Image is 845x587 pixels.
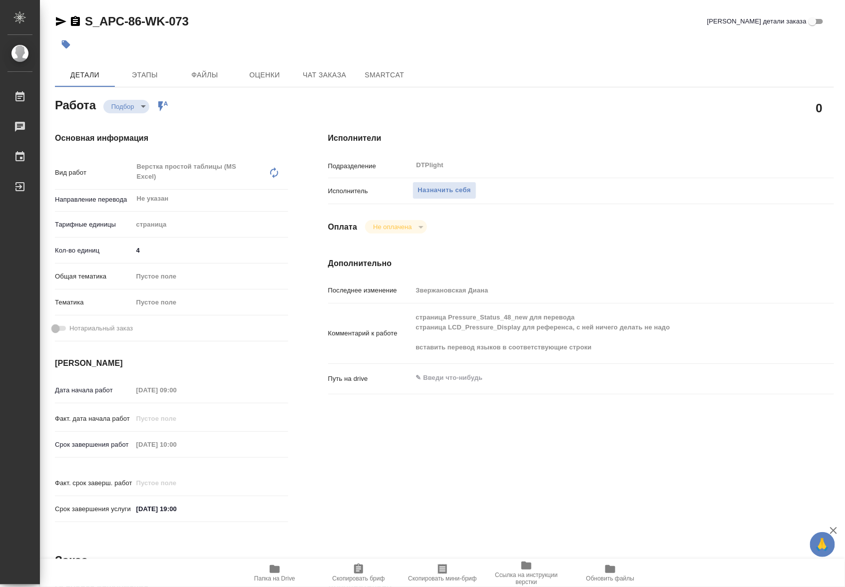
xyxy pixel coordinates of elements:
[484,559,568,587] button: Ссылка на инструкции верстки
[55,246,133,256] p: Кол-во единиц
[568,559,652,587] button: Обновить файлы
[121,69,169,81] span: Этапы
[55,504,133,514] p: Срок завершения услуги
[181,69,229,81] span: Файлы
[490,572,562,586] span: Ссылка на инструкции верстки
[133,476,220,490] input: Пустое поле
[55,478,133,488] p: Факт. срок заверш. работ
[103,100,149,113] div: Подбор
[241,69,289,81] span: Оценки
[55,440,133,450] p: Срок завершения работ
[136,272,276,282] div: Пустое поле
[133,268,288,285] div: Пустое поле
[85,14,189,28] a: S_APC-86-WK-073
[133,216,288,233] div: страница
[55,132,288,144] h4: Основная информация
[133,437,220,452] input: Пустое поле
[370,223,415,231] button: Не оплачена
[133,383,220,397] input: Пустое поле
[133,294,288,311] div: Пустое поле
[55,195,133,205] p: Направление перевода
[55,297,133,307] p: Тематика
[55,414,133,424] p: Факт. дата начала работ
[233,559,317,587] button: Папка на Drive
[301,69,349,81] span: Чат заказа
[413,283,792,297] input: Пустое поле
[133,243,288,258] input: ✎ Введи что-нибудь
[816,99,823,116] h2: 0
[61,69,109,81] span: Детали
[55,168,133,178] p: Вид работ
[254,575,295,582] span: Папка на Drive
[108,102,137,111] button: Подбор
[361,69,409,81] span: SmartCat
[707,16,807,26] span: [PERSON_NAME] детали заказа
[55,33,77,55] button: Добавить тэг
[328,161,413,171] p: Подразделение
[55,553,87,569] h2: Заказ
[328,221,358,233] h4: Оплата
[328,186,413,196] p: Исполнитель
[55,272,133,282] p: Общая тематика
[55,95,96,113] h2: Работа
[55,15,67,27] button: Скопировать ссылку для ЯМессенджера
[328,286,413,295] p: Последнее изменение
[133,411,220,426] input: Пустое поле
[413,182,476,199] button: Назначить себя
[136,297,276,307] div: Пустое поле
[317,559,401,587] button: Скопировать бриф
[328,132,834,144] h4: Исполнители
[328,258,834,270] h4: Дополнительно
[413,309,792,356] textarea: страница Pressure_Status_48_new для перевода страница LCD_Pressure_Display для референса, с ней н...
[55,220,133,230] p: Тарифные единицы
[408,575,476,582] span: Скопировать мини-бриф
[133,502,220,516] input: ✎ Введи что-нибудь
[328,374,413,384] p: Путь на drive
[332,575,385,582] span: Скопировать бриф
[55,357,288,369] h4: [PERSON_NAME]
[365,220,426,234] div: Подбор
[401,559,484,587] button: Скопировать мини-бриф
[328,328,413,338] p: Комментарий к работе
[810,532,835,557] button: 🙏
[418,185,471,196] span: Назначить себя
[69,323,133,333] span: Нотариальный заказ
[586,575,635,582] span: Обновить файлы
[55,385,133,395] p: Дата начала работ
[814,534,831,555] span: 🙏
[69,15,81,27] button: Скопировать ссылку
